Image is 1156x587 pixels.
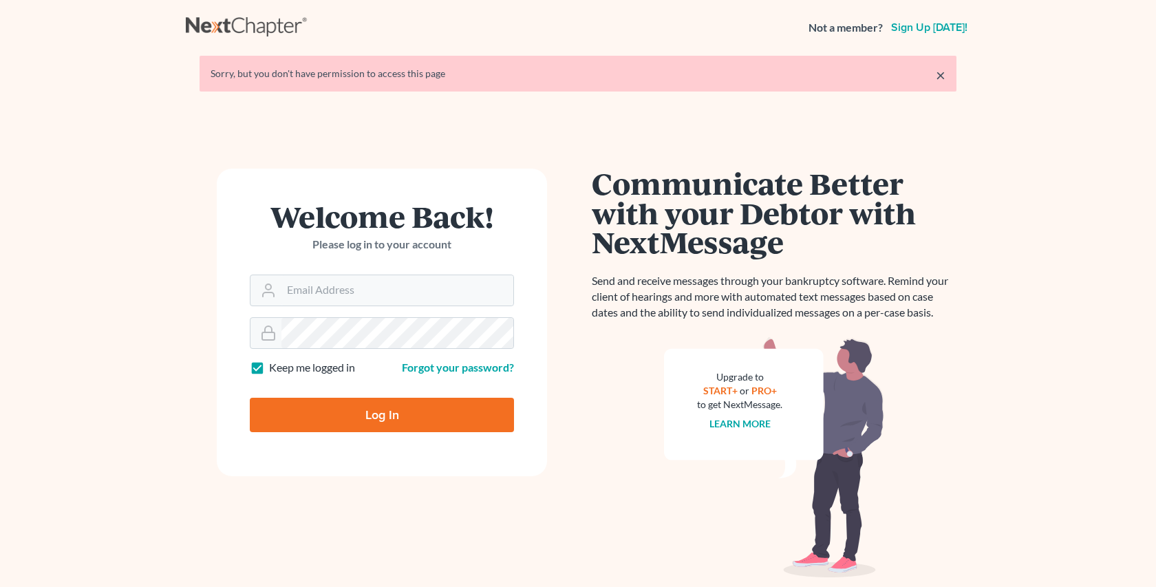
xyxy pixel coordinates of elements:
[809,20,883,36] strong: Not a member?
[709,418,771,429] a: Learn more
[211,67,945,81] div: Sorry, but you don't have permission to access this page
[592,273,956,321] p: Send and receive messages through your bankruptcy software. Remind your client of hearings and mo...
[888,22,970,33] a: Sign up [DATE]!
[703,385,738,396] a: START+
[592,169,956,257] h1: Communicate Better with your Debtor with NextMessage
[269,360,355,376] label: Keep me logged in
[697,398,782,412] div: to get NextMessage.
[250,237,514,253] p: Please log in to your account
[740,385,749,396] span: or
[697,370,782,384] div: Upgrade to
[250,202,514,231] h1: Welcome Back!
[281,275,513,306] input: Email Address
[936,67,945,83] a: ×
[402,361,514,374] a: Forgot your password?
[250,398,514,432] input: Log In
[751,385,777,396] a: PRO+
[664,337,884,578] img: nextmessage_bg-59042aed3d76b12b5cd301f8e5b87938c9018125f34e5fa2b7a6b67550977c72.svg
